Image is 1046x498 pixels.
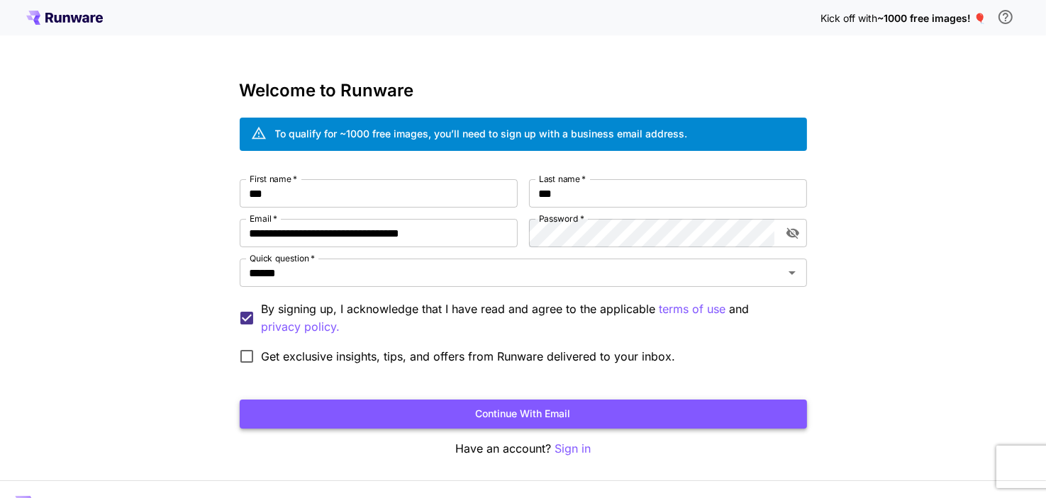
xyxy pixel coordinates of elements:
label: First name [250,173,297,185]
span: Get exclusive insights, tips, and offers from Runware delivered to your inbox. [262,348,676,365]
button: toggle password visibility [780,220,806,246]
button: By signing up, I acknowledge that I have read and agree to the applicable terms of use and [262,318,340,336]
label: Quick question [250,252,315,264]
label: Last name [539,173,586,185]
label: Password [539,213,584,225]
button: In order to qualify for free credit, you need to sign up with a business email address and click ... [991,3,1020,31]
p: terms of use [660,300,726,318]
h3: Welcome to Runware [240,81,807,101]
div: To qualify for ~1000 free images, you’ll need to sign up with a business email address. [275,126,688,141]
button: By signing up, I acknowledge that I have read and agree to the applicable and privacy policy. [660,300,726,318]
button: Open [782,263,802,283]
p: By signing up, I acknowledge that I have read and agree to the applicable and [262,300,796,336]
p: privacy policy. [262,318,340,336]
span: Kick off with [820,12,877,24]
span: ~1000 free images! 🎈 [877,12,986,24]
label: Email [250,213,277,225]
p: Have an account? [240,440,807,458]
button: Continue with email [240,400,807,429]
button: Sign in [555,440,591,458]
